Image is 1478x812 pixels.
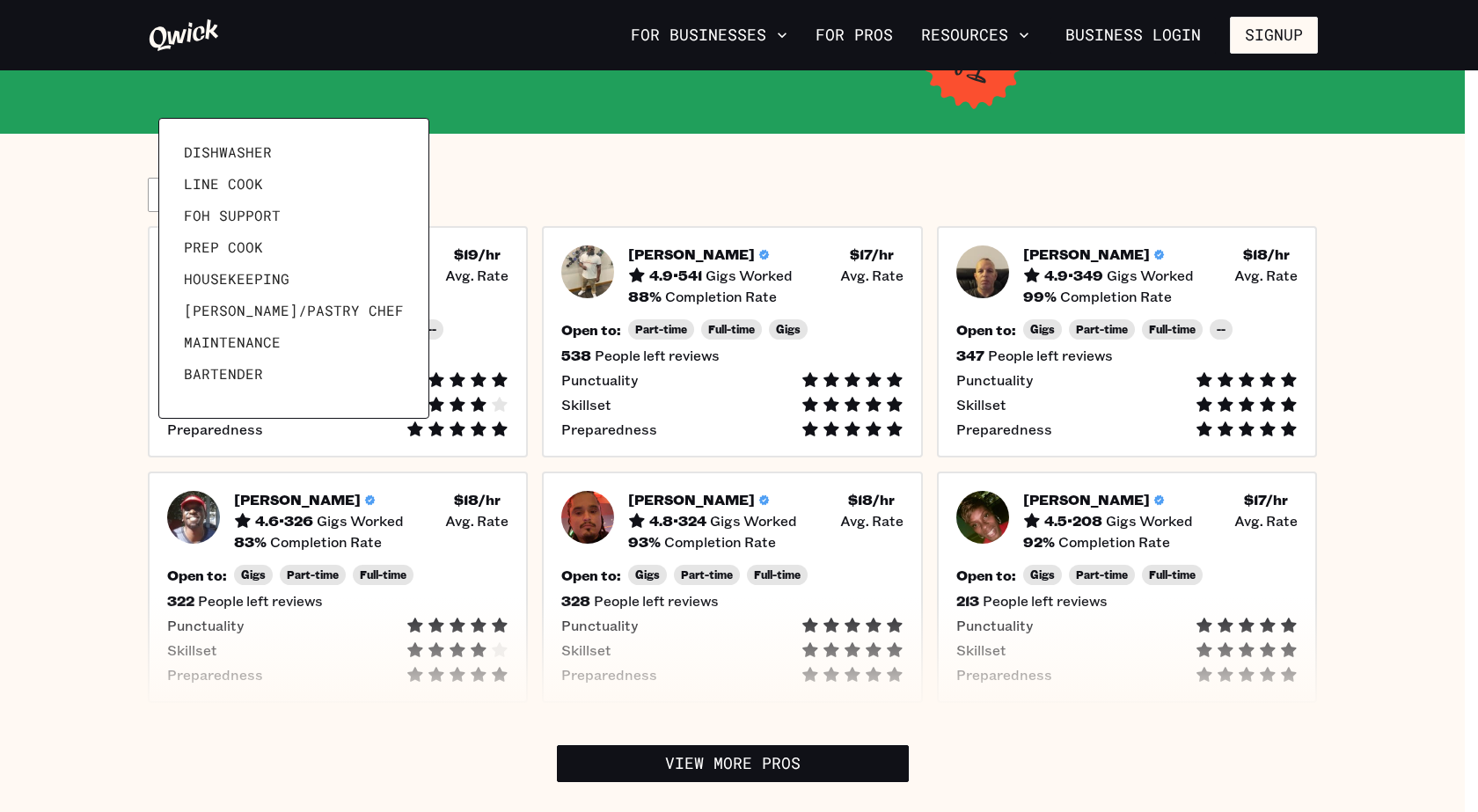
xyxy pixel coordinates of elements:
span: Housekeeping [184,270,289,288]
span: Bartender [184,365,263,383]
span: Prep Cook [184,238,263,256]
ul: View different position [177,136,411,400]
span: Barback [184,397,245,414]
span: Maintenance [184,333,281,351]
span: [PERSON_NAME]/Pastry Chef [184,302,404,319]
span: FOH Support [184,207,281,224]
span: Line Cook [184,175,263,193]
span: Dishwasher [184,143,272,161]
